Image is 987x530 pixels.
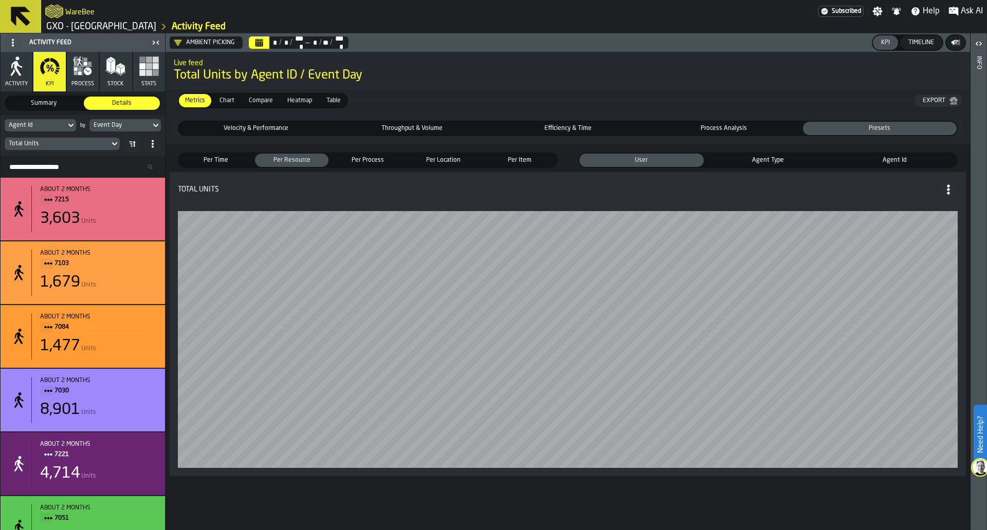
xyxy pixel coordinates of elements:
label: button-switch-multi-Summary [5,96,83,111]
span: Throughput & Volume [337,124,486,133]
label: button-toggle-Open [972,35,986,54]
span: 7215 [54,194,149,205]
div: thumb [647,122,800,135]
div: about 2 months [40,504,157,512]
span: 7030 [54,385,149,396]
span: Per Location [409,156,479,165]
div: Title [40,250,157,269]
div: Title [40,377,157,396]
label: button-toggle-Ask AI [944,5,987,17]
div: DropdownMenuValue-TmK94kQkw9xMGbuopW5fq [174,39,234,47]
span: Efficiency & Time [493,124,643,133]
div: about 2 months [40,250,157,257]
span: Per Time [181,156,251,165]
a: link-to-/wh/i/ae0cd702-8cb1-4091-b3be-0aee77957c79 [46,21,156,32]
div: Select date range [249,36,349,49]
div: Title [40,186,157,205]
div: 1,477 [40,337,80,355]
span: Presets [805,124,955,133]
span: Compare [245,96,277,105]
label: button-switch-multi-Efficiency & Time [490,121,646,136]
div: thumb [6,97,82,110]
span: Units [81,472,96,480]
span: Chart [215,96,239,105]
div: Start: 8/1/2025, 12:00:00 AM - End: 8/30/2025, 4:21:18 AM [40,186,157,193]
div: Activity Feed [3,34,149,51]
span: 7221 [54,449,149,460]
div: Title [40,504,157,524]
div: Title [40,441,157,460]
a: link-to-/wh/i/ae0cd702-8cb1-4091-b3be-0aee77957c79/settings/billing [818,6,864,17]
span: — [304,39,310,47]
label: button-toggle-Close me [149,36,163,49]
div: Start: 8/1/2025, 12:00:10 AM - End: 8/26/2025, 11:15:00 PM [40,313,157,320]
span: Units [81,345,96,352]
div: Select date range [322,39,330,47]
div: Select date range [282,39,289,47]
div: / [289,39,293,47]
div: DropdownMenuValue-eventDay [89,119,161,131]
div: stat- [1,369,165,431]
div: DropdownMenuValue-agentId [9,122,62,129]
div: DropdownMenuValue-uomCount [5,138,120,150]
a: logo-header [45,2,63,21]
button: Select date range [249,36,269,49]
div: Title [40,313,157,333]
label: button-toggle-Notifications [887,6,906,16]
div: Menu Subscription [818,6,864,17]
label: button-switch-multi-Velocity & Performance [178,121,334,136]
label: button-toggle-Settings [868,6,887,16]
span: Units [81,281,96,289]
div: stat- [1,178,165,240]
div: Select date range [270,39,278,47]
div: thumb [407,154,481,167]
label: Need Help? [975,406,986,463]
div: thumb [579,154,704,167]
span: Velocity & Performance [181,124,331,133]
span: Agent Type [708,156,828,165]
div: by [80,123,85,128]
div: about 2 months [40,377,157,384]
span: Stats [141,81,156,87]
span: Units [81,218,96,225]
span: User [581,156,702,165]
div: about 2 months [40,186,157,193]
div: Start: 8/1/2025, 12:00:13 AM - End: 8/31/2025, 10:53:21 PM [40,441,157,448]
div: Info [975,54,982,527]
div: Select date range [293,34,304,51]
label: button-switch-multi-Compare [242,93,280,108]
div: thumb [179,122,333,135]
button: button- [946,35,965,50]
label: button-switch-multi-Per Resource [254,153,330,168]
div: stat- [1,241,165,304]
span: Process Analysis [649,124,798,133]
label: button-switch-multi-Agent Type [705,153,831,168]
span: Total Units by Agent ID / Event Day [174,67,962,84]
div: Title [178,180,958,199]
span: Units [81,409,96,416]
div: / [278,39,282,47]
div: thumb [243,94,279,107]
div: Total Units [178,185,219,194]
div: thumb [706,154,830,167]
div: Select date range [310,39,318,47]
div: / [330,39,333,47]
label: button-switch-multi-Metrics [178,93,212,108]
div: stat- [1,432,165,495]
div: DropdownMenuValue-eventDay [94,122,147,129]
div: Start: 8/1/2025, 12:11:51 AM - End: 8/31/2025, 5:22:17 AM [40,504,157,512]
button: button-Export [915,94,962,107]
label: button-switch-multi-Chart [212,93,242,108]
div: thumb [255,154,329,167]
div: thumb [84,97,160,110]
div: thumb [335,122,488,135]
div: DropdownMenuValue-uomCount [9,140,105,147]
div: about 2 months [40,313,157,320]
span: Metrics [181,96,209,105]
div: stat- [1,305,165,368]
